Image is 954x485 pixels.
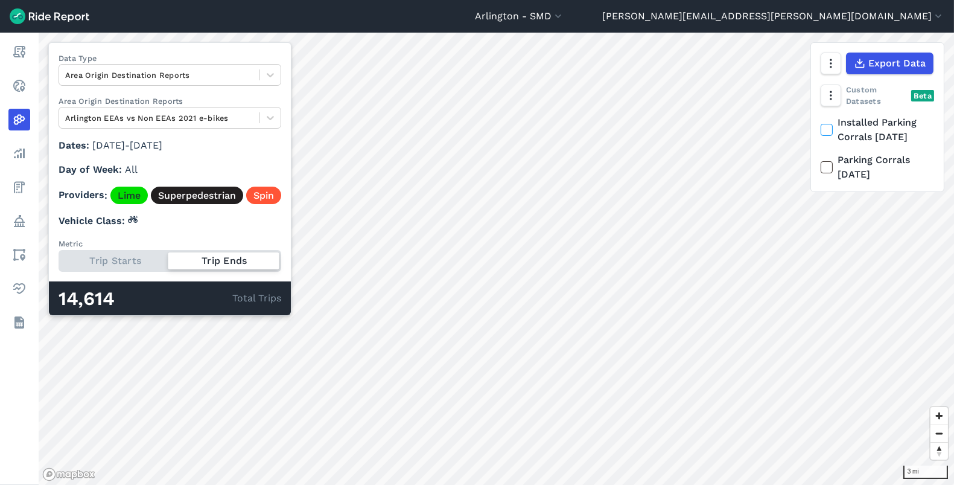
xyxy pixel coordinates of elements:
[930,407,948,425] button: Zoom in
[59,140,92,151] span: Dates
[846,53,933,74] button: Export Data
[59,215,128,226] span: Vehicle Class
[59,291,232,307] div: 14,614
[92,140,162,151] span: [DATE] - [DATE]
[59,164,125,175] span: Day of Week
[49,281,291,315] div: Total Trips
[930,425,948,442] button: Zoom out
[125,164,138,175] span: All
[39,33,954,485] canvas: Map
[8,143,30,164] a: Analyze
[8,312,30,333] a: Datasets
[930,442,948,460] button: Reset bearing to north
[110,187,148,204] a: Lime
[8,41,30,63] a: Report
[8,278,30,300] a: Health
[8,210,30,232] a: Policy
[59,53,281,64] label: Data Type
[821,153,934,182] label: Parking Corrals [DATE]
[42,467,95,481] a: Mapbox logo
[246,187,281,204] a: Spin
[8,176,30,198] a: Fees
[475,9,564,24] button: Arlington - SMD
[8,109,30,130] a: Heatmaps
[911,90,934,101] div: Beta
[602,9,944,24] button: [PERSON_NAME][EMAIL_ADDRESS][PERSON_NAME][DOMAIN_NAME]
[8,75,30,97] a: Realtime
[59,95,281,107] label: Area Origin Destination Reports
[821,84,934,107] div: Custom Datasets
[821,115,934,144] label: Installed Parking Corrals [DATE]
[59,238,281,249] div: Metric
[10,8,89,24] img: Ride Report
[8,244,30,266] a: Areas
[59,190,110,201] span: Providers
[151,187,243,204] a: Superpedestrian
[868,56,926,71] span: Export Data
[903,466,948,479] div: 3 mi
